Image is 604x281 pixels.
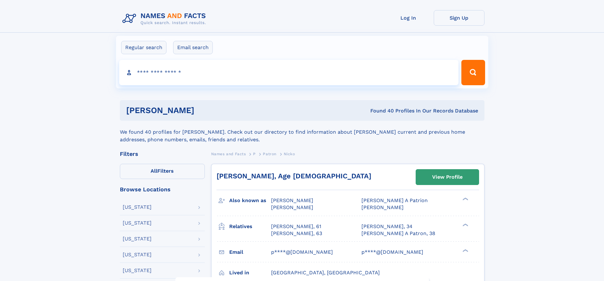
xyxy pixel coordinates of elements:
h3: Lived in [229,267,271,278]
span: P [253,152,256,156]
h3: Also known as [229,195,271,206]
span: [PERSON_NAME] [271,204,313,210]
a: Log In [383,10,434,26]
span: [PERSON_NAME] [271,197,313,203]
a: Patron [263,150,276,158]
h3: Email [229,247,271,258]
div: [US_STATE] [123,252,152,257]
div: Filters [120,151,205,157]
a: [PERSON_NAME], 34 [361,223,412,230]
span: All [151,168,157,174]
span: [PERSON_NAME] A Patrion [361,197,428,203]
img: Logo Names and Facts [120,10,211,27]
div: View Profile [432,170,463,184]
button: Search Button [461,60,485,85]
span: Nicko [284,152,295,156]
h1: [PERSON_NAME] [126,106,283,114]
a: View Profile [416,169,479,185]
div: ❯ [461,248,469,252]
span: [PERSON_NAME] [361,204,404,210]
div: ❯ [461,223,469,227]
label: Filters [120,164,205,179]
label: Regular search [121,41,166,54]
div: Found 40 Profiles In Our Records Database [282,107,478,114]
label: Email search [173,41,213,54]
div: [US_STATE] [123,268,152,273]
a: Names and Facts [211,150,246,158]
a: [PERSON_NAME], 61 [271,223,321,230]
a: P [253,150,256,158]
h3: Relatives [229,221,271,232]
div: We found 40 profiles for [PERSON_NAME]. Check out our directory to find information about [PERSON... [120,121,484,144]
a: [PERSON_NAME], Age [DEMOGRAPHIC_DATA] [217,172,371,180]
div: [US_STATE] [123,236,152,241]
span: Patron [263,152,276,156]
a: [PERSON_NAME] A Patron, 38 [361,230,435,237]
input: search input [119,60,459,85]
a: Sign Up [434,10,484,26]
div: [US_STATE] [123,220,152,226]
a: [PERSON_NAME], 63 [271,230,322,237]
div: [US_STATE] [123,205,152,210]
div: ❯ [461,197,469,201]
div: Browse Locations [120,187,205,192]
span: [GEOGRAPHIC_DATA], [GEOGRAPHIC_DATA] [271,270,380,276]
